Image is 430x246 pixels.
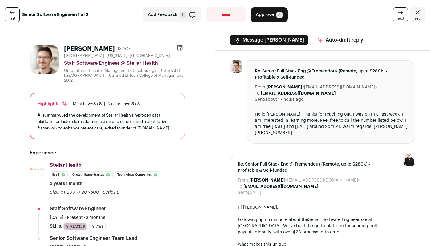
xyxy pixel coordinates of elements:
[410,7,425,22] a: Close
[255,111,408,136] div: Hello [PERSON_NAME], Thanks for reaching out, I was on PTO last week. I am interested in learning...
[238,204,391,211] div: Hi [PERSON_NAME],
[393,7,408,22] a: next
[251,7,288,22] button: Approve A
[100,189,102,195] span: ·
[148,12,178,18] span: Add Feedback
[265,96,303,103] dd: about 17 hours ago
[38,101,68,107] div: Highlights
[5,7,20,22] a: last
[63,223,87,230] li: React.js
[50,171,68,178] li: SaaS
[256,12,274,18] span: Approve
[10,16,15,21] span: last
[180,12,186,18] span: F
[238,177,249,183] dt: From:
[249,178,285,182] b: [PERSON_NAME]
[73,101,140,106] ul: |
[22,12,88,18] strong: Senior Software Engineer: 1 of 2
[230,35,308,45] button: Message [PERSON_NAME]
[238,190,248,196] dt: Sent:
[89,223,106,230] li: AWS
[64,53,170,58] span: [GEOGRAPHIC_DATA], [US_STATE], [GEOGRAPHIC_DATA]
[255,90,261,96] dt: To:
[50,235,137,242] div: Senior Software Engineer Team Lead
[255,84,267,90] dt: From:
[131,102,140,106] span: 3 / 3
[70,171,113,178] li: Growth Stage Startup
[103,190,119,195] span: Series B
[276,12,283,18] span: A
[267,85,302,89] b: [PERSON_NAME]
[38,113,61,117] span: AI summary:
[50,205,106,212] div: Staff Software Engineer
[50,215,105,221] span: [DATE] - Present · 2 months
[30,45,59,74] img: ad11a153cfb96c38067dd67bf1d02bc488a965671a0ec48d9b1a07f0ac970c45
[117,46,131,52] div: 13 YOE
[30,168,44,170] img: 0e0f32f8011e0edcffc0b35b8f80800ed70ae89978e084c2d0372b143d0d695a.png
[143,7,201,22] button: Add Feedback F
[255,68,408,80] span: Re: Senior Full Stack Eng @ Tremendous (Remote, up to $280k) - Profitable & Self-funded
[243,184,318,189] b: [EMAIL_ADDRESS][DOMAIN_NAME]
[50,190,99,195] span: Size: 51-200 → 201-500
[261,91,336,96] b: [EMAIL_ADDRESS][DOMAIN_NAME]
[308,218,360,222] a: Senior Software Engineer
[64,45,115,53] h1: [PERSON_NAME]
[249,177,360,183] dd: <[EMAIL_ADDRESS][DOMAIN_NAME]>
[230,60,242,73] img: ad11a153cfb96c38067dd67bf1d02bc488a965671a0ec48d9b1a07f0ac970c45
[255,96,265,103] dt: Sent:
[30,149,185,157] h2: Experience
[415,16,421,21] span: esc
[248,190,261,196] dd: [DATE]
[403,154,415,166] img: 9240684-medium_jpg
[107,101,140,106] div: Nice to have:
[93,102,102,106] span: 8 / 8
[50,163,82,168] span: Stellar Health
[313,35,367,45] button: Auto-draft reply
[238,161,391,174] span: Re: Senior Full Stack Eng @ Tremendous (Remote, up to $280k) - Profitable & Self-funded
[115,171,160,178] li: Technology Companies
[64,59,185,67] div: Staff Software Engineer @ Stellar Health
[38,112,177,131] div: Led the development of Stellar Health's next-gen data platform for faster claims data ingestion a...
[73,101,102,106] div: Must have:
[50,181,82,187] span: 3 years 1 month
[50,223,62,229] span: Skills:
[64,68,185,83] div: Graduate Certificate - Management of Technology - [US_STATE][GEOGRAPHIC_DATA] - [US_STATE] Tech C...
[267,84,377,90] dd: <[EMAIL_ADDRESS][DOMAIN_NAME]>
[238,183,243,190] dt: To:
[238,217,391,235] div: Following up on my note about the role at [GEOGRAPHIC_DATA]. We've built the go-to platform for s...
[397,16,404,21] span: next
